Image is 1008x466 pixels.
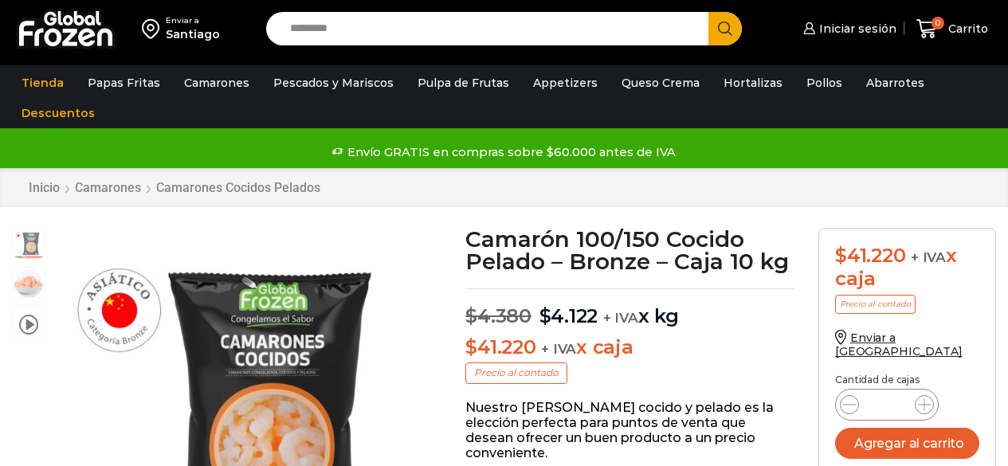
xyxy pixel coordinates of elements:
[911,249,946,265] span: + IVA
[539,304,598,327] bdi: 4.122
[944,21,988,37] span: Carrito
[155,180,321,195] a: Camarones Cocidos Pelados
[835,244,847,267] span: $
[932,17,944,29] span: 0
[603,310,638,326] span: + IVA
[541,341,576,357] span: + IVA
[716,68,790,98] a: Hortalizas
[525,68,606,98] a: Appetizers
[410,68,517,98] a: Pulpa de Frutas
[539,304,551,327] span: $
[74,180,142,195] a: Camarones
[465,335,477,358] span: $
[835,295,916,314] p: Precio al contado
[835,331,963,358] a: Enviar a [GEOGRAPHIC_DATA]
[912,10,992,48] a: 0 Carrito
[13,229,45,260] span: Camarón 100/150 Cocido Pelado
[166,26,220,42] div: Santiago
[708,12,742,45] button: Search button
[815,21,896,37] span: Iniciar sesión
[176,68,257,98] a: Camarones
[799,13,896,45] a: Iniciar sesión
[465,288,794,328] p: x kg
[835,428,979,459] button: Agregar al carrito
[872,394,902,416] input: Product quantity
[13,268,45,300] span: 100-150
[28,180,321,195] nav: Breadcrumb
[835,374,979,386] p: Cantidad de cajas
[14,98,103,128] a: Descuentos
[28,180,61,195] a: Inicio
[465,228,794,272] h1: Camarón 100/150 Cocido Pelado – Bronze – Caja 10 kg
[465,304,531,327] bdi: 4.380
[835,245,979,291] div: x caja
[14,68,72,98] a: Tienda
[465,335,535,358] bdi: 41.220
[80,68,168,98] a: Papas Fritas
[858,68,932,98] a: Abarrotes
[465,362,567,383] p: Precio al contado
[265,68,402,98] a: Pescados y Mariscos
[465,304,477,327] span: $
[614,68,708,98] a: Queso Crema
[465,400,794,461] p: Nuestro [PERSON_NAME] cocido y pelado es la elección perfecta para puntos de venta que desean ofr...
[798,68,850,98] a: Pollos
[465,336,794,359] p: x caja
[835,244,905,267] bdi: 41.220
[166,15,220,26] div: Enviar a
[142,15,166,42] img: address-field-icon.svg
